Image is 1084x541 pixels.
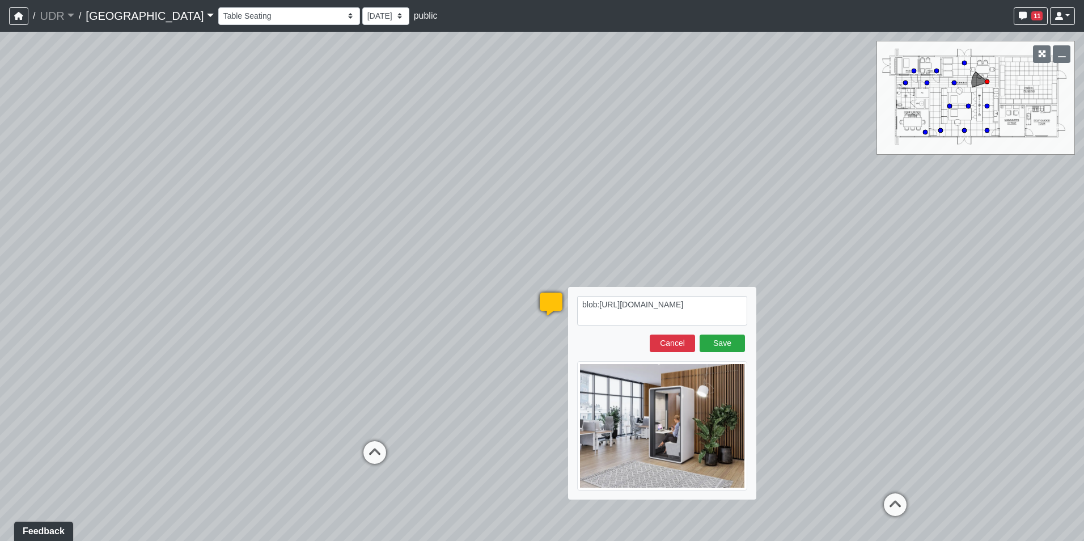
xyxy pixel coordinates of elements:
span: / [74,5,86,27]
img: af489ebc-60de-4ee8-8ad3-29c0b30e4a00 [577,361,747,491]
button: Save [700,335,745,352]
span: 11 [1031,11,1043,20]
button: 11 [1014,7,1048,25]
span: / [28,5,40,27]
button: Cancel [650,335,695,352]
iframe: Ybug feedback widget [9,518,75,541]
span: public [414,11,438,20]
a: UDR [40,5,74,27]
a: [GEOGRAPHIC_DATA] [86,5,213,27]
